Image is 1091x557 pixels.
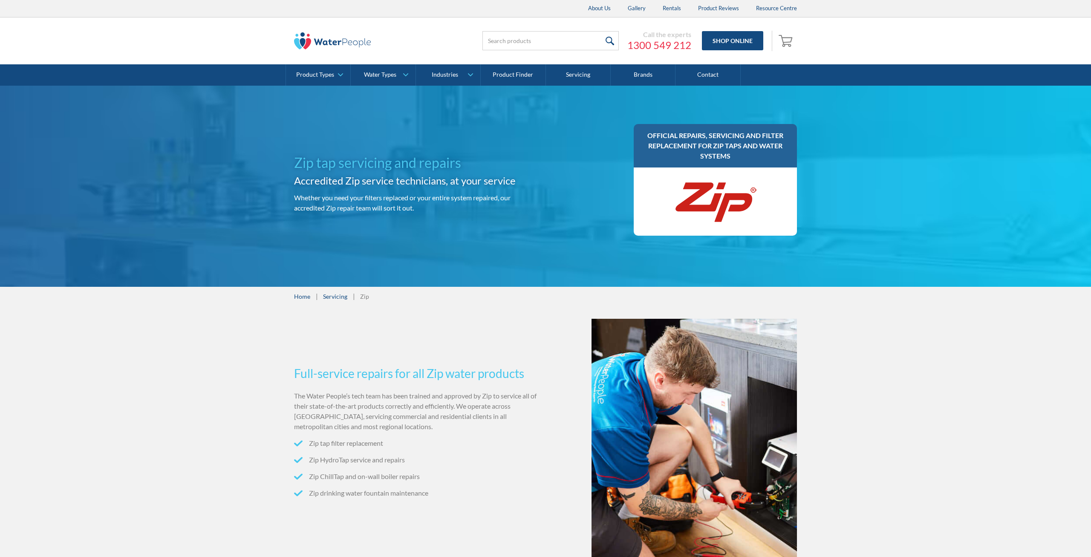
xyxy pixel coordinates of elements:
[294,193,542,213] p: Whether you need your filters replaced or your entire system repaired, our accredited Zip repair ...
[546,64,611,86] a: Servicing
[294,455,542,465] li: Zip HydroTap service and repairs
[702,31,763,50] a: Shop Online
[296,71,334,78] div: Product Types
[482,31,619,50] input: Search products
[294,438,542,448] li: Zip tap filter replacement
[294,488,542,498] li: Zip drinking water fountain maintenance
[627,30,691,39] div: Call the experts
[294,471,542,482] li: Zip ChillTap and on-wall boiler repairs
[946,433,1091,525] iframe: podium webchat widget prompt
[294,173,542,188] h2: Accredited Zip service technicians, at your service
[481,64,545,86] a: Product Finder
[294,292,310,301] a: Home
[1006,514,1091,557] iframe: podium webchat widget bubble
[294,153,542,173] h1: Zip tap servicing and repairs
[776,31,797,51] a: Open empty cart
[286,64,350,86] a: Product Types
[294,364,542,382] h3: Full-service repairs for all Zip water products
[315,291,319,301] div: |
[779,34,795,47] img: shopping cart
[364,71,396,78] div: Water Types
[360,292,369,301] div: Zip
[323,292,347,301] a: Servicing
[432,71,458,78] div: Industries
[294,32,371,49] img: The Water People
[352,291,356,301] div: |
[675,64,740,86] a: Contact
[627,39,691,52] a: 1300 549 212
[416,64,480,86] a: Industries
[611,64,675,86] a: Brands
[294,391,542,432] p: The Water People’s tech team has been trained and approved by Zip to service all of their state-o...
[642,130,788,161] h3: Official repairs, servicing and filter replacement for Zip taps and water systems
[351,64,415,86] a: Water Types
